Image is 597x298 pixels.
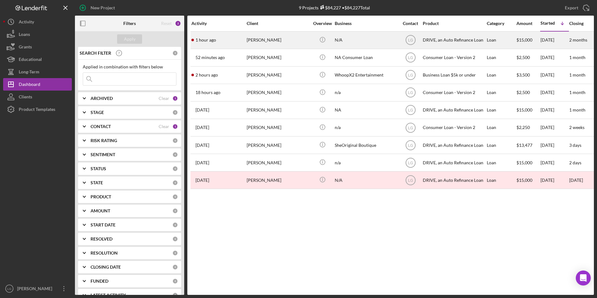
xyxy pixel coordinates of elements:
[19,66,39,80] div: Long-Term
[3,66,72,78] button: Long-Term
[423,84,485,101] div: Consumer Loan - Version 2
[569,177,583,183] time: [DATE]
[195,160,209,165] time: 2025-08-26 17:13
[161,21,172,26] div: Reset
[172,236,178,242] div: 0
[516,72,530,77] span: $3,500
[172,292,178,298] div: 0
[195,178,209,183] time: 2024-10-30 19:39
[516,55,530,60] span: $2,500
[335,154,397,171] div: n/a
[3,16,72,28] button: Activity
[172,124,178,129] div: 1
[423,32,485,48] div: DRIVE, an Auto Refinance Loan
[408,161,413,165] text: LG
[195,90,220,95] time: 2025-09-08 22:09
[172,194,178,200] div: 0
[487,154,516,171] div: Loan
[172,208,178,214] div: 0
[3,78,72,91] a: Dashboard
[540,49,569,66] div: [DATE]
[487,32,516,48] div: Loan
[335,84,397,101] div: n/a
[408,108,413,112] text: LG
[247,21,309,26] div: Client
[3,41,72,53] button: Grants
[247,102,309,118] div: [PERSON_NAME]
[247,32,309,48] div: [PERSON_NAME]
[191,21,246,26] div: Activity
[91,293,126,298] b: LATEST ACTIVITY
[195,107,209,112] time: 2025-09-03 21:25
[569,55,585,60] time: 1 month
[91,251,118,256] b: RESOLUTION
[408,143,413,147] text: LG
[247,154,309,171] div: [PERSON_NAME]
[408,91,413,95] text: LG
[19,103,55,117] div: Product Templates
[408,38,413,42] text: LG
[91,2,115,14] div: New Project
[195,125,209,130] time: 2025-08-27 17:14
[16,282,56,296] div: [PERSON_NAME]
[172,110,178,115] div: 0
[91,194,111,199] b: PRODUCT
[7,287,12,291] text: LG
[540,67,569,83] div: [DATE]
[172,278,178,284] div: 0
[487,49,516,66] div: Loan
[3,282,72,295] button: LG[PERSON_NAME]
[335,21,397,26] div: Business
[172,264,178,270] div: 0
[195,37,216,42] time: 2025-09-09 14:48
[159,96,169,101] div: Clear
[335,119,397,136] div: n/a
[172,138,178,143] div: 0
[516,125,530,130] span: $2,250
[335,102,397,118] div: NA
[172,180,178,186] div: 0
[247,49,309,66] div: [PERSON_NAME]
[516,172,540,188] div: $15,000
[423,102,485,118] div: DRIVE, an Auto Refinance Loan
[540,21,555,26] div: Started
[247,172,309,188] div: [PERSON_NAME]
[3,91,72,103] button: Clients
[311,21,334,26] div: Overview
[91,180,103,185] b: STATE
[487,172,516,188] div: Loan
[91,265,121,270] b: CLOSING DATE
[516,21,540,26] div: Amount
[172,250,178,256] div: 0
[540,137,569,153] div: [DATE]
[247,137,309,153] div: [PERSON_NAME]
[318,5,341,10] div: $84,227
[540,154,569,171] div: [DATE]
[83,64,176,69] div: Applied in combination with filters below
[569,72,585,77] time: 1 month
[3,103,72,116] button: Product Templates
[91,208,110,213] b: AMOUNT
[408,126,413,130] text: LG
[19,28,30,42] div: Loans
[299,5,370,10] div: 9 Projects • $84,227 Total
[195,143,209,148] time: 2025-07-29 19:38
[80,51,111,56] b: SEARCH FILTER
[175,20,181,27] div: 2
[172,222,178,228] div: 0
[516,142,532,148] span: $13,477
[91,222,116,227] b: START DATE
[569,125,585,130] time: 2 weeks
[516,37,532,42] span: $15,000
[172,96,178,101] div: 1
[540,32,569,48] div: [DATE]
[3,28,72,41] button: Loans
[408,56,413,60] text: LG
[335,137,397,153] div: SheOriginal Boutique
[123,21,136,26] b: Filters
[423,172,485,188] div: DRIVE, an Auto Refinance Loan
